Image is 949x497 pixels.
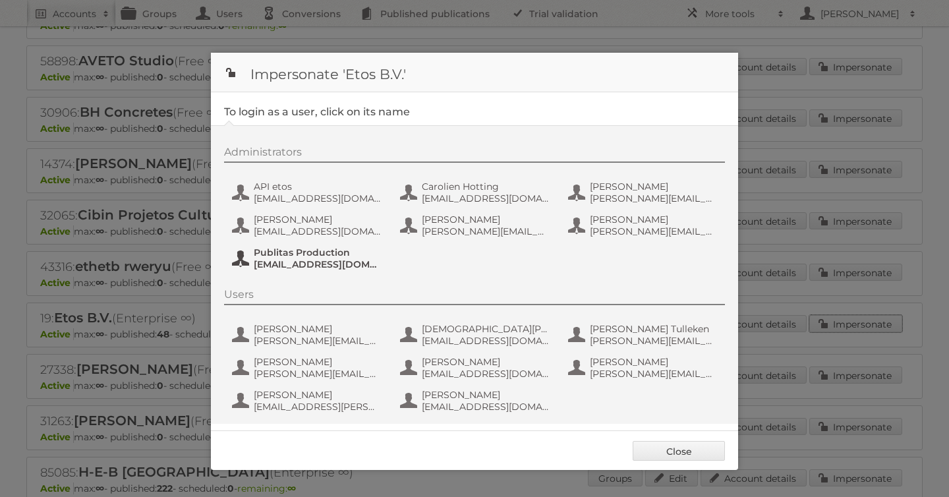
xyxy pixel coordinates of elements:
span: [EMAIL_ADDRESS][DOMAIN_NAME] [254,225,382,237]
span: [PERSON_NAME][EMAIL_ADDRESS][PERSON_NAME][DOMAIN_NAME] [254,335,382,347]
button: [PERSON_NAME] [PERSON_NAME][EMAIL_ADDRESS][DOMAIN_NAME] [567,355,722,381]
span: [PERSON_NAME][EMAIL_ADDRESS][DOMAIN_NAME] [590,368,718,380]
span: [PERSON_NAME][EMAIL_ADDRESS][PERSON_NAME][PERSON_NAME][DOMAIN_NAME] [590,192,718,204]
span: [EMAIL_ADDRESS][DOMAIN_NAME] [422,192,550,204]
span: [DEMOGRAPHIC_DATA][PERSON_NAME] [422,323,550,335]
a: Close [633,441,725,461]
span: [EMAIL_ADDRESS][PERSON_NAME][DOMAIN_NAME] [254,401,382,413]
button: [PERSON_NAME] [EMAIL_ADDRESS][DOMAIN_NAME] [231,212,386,239]
span: [PERSON_NAME] Tulleken [590,323,718,335]
button: [DEMOGRAPHIC_DATA][PERSON_NAME] [EMAIL_ADDRESS][DOMAIN_NAME] [399,322,554,348]
button: [PERSON_NAME] [EMAIL_ADDRESS][DOMAIN_NAME] [399,355,554,381]
span: [PERSON_NAME][EMAIL_ADDRESS][PERSON_NAME][DOMAIN_NAME] [590,225,718,237]
span: [PERSON_NAME] [254,323,382,335]
span: [EMAIL_ADDRESS][DOMAIN_NAME] [422,335,550,347]
span: [PERSON_NAME] [590,181,718,192]
span: [PERSON_NAME][EMAIL_ADDRESS][PERSON_NAME][DOMAIN_NAME] [422,225,550,237]
span: [PERSON_NAME][EMAIL_ADDRESS][PERSON_NAME][DOMAIN_NAME] [590,335,718,347]
span: [EMAIL_ADDRESS][DOMAIN_NAME] [422,368,550,380]
div: Users [224,288,725,305]
span: Publitas Production [254,247,382,258]
span: [PERSON_NAME][EMAIL_ADDRESS][DOMAIN_NAME] [254,368,382,380]
span: [PERSON_NAME] [590,356,718,368]
button: Publitas Production [EMAIL_ADDRESS][DOMAIN_NAME] [231,245,386,272]
span: [EMAIL_ADDRESS][DOMAIN_NAME] [422,401,550,413]
span: [PERSON_NAME] [254,356,382,368]
span: [PERSON_NAME] [422,214,550,225]
button: Carolien Hotting [EMAIL_ADDRESS][DOMAIN_NAME] [399,179,554,206]
span: Carolien Hotting [422,181,550,192]
span: [PERSON_NAME] [254,389,382,401]
h1: Impersonate 'Etos B.V.' [211,53,738,92]
span: [PERSON_NAME] [422,389,550,401]
span: [EMAIL_ADDRESS][DOMAIN_NAME] [254,192,382,204]
span: [PERSON_NAME] [254,214,382,225]
span: [EMAIL_ADDRESS][DOMAIN_NAME] [254,258,382,270]
div: Administrators [224,146,725,163]
button: [PERSON_NAME] [PERSON_NAME][EMAIL_ADDRESS][PERSON_NAME][PERSON_NAME][DOMAIN_NAME] [567,179,722,206]
button: [PERSON_NAME] Tulleken [PERSON_NAME][EMAIL_ADDRESS][PERSON_NAME][DOMAIN_NAME] [567,322,722,348]
button: [PERSON_NAME] [EMAIL_ADDRESS][DOMAIN_NAME] [399,388,554,414]
button: API etos [EMAIL_ADDRESS][DOMAIN_NAME] [231,179,386,206]
button: [PERSON_NAME] [PERSON_NAME][EMAIL_ADDRESS][DOMAIN_NAME] [231,355,386,381]
span: [PERSON_NAME] [590,214,718,225]
button: [PERSON_NAME] [PERSON_NAME][EMAIL_ADDRESS][PERSON_NAME][DOMAIN_NAME] [231,322,386,348]
button: [PERSON_NAME] [PERSON_NAME][EMAIL_ADDRESS][PERSON_NAME][DOMAIN_NAME] [567,212,722,239]
span: API etos [254,181,382,192]
button: [PERSON_NAME] [EMAIL_ADDRESS][PERSON_NAME][DOMAIN_NAME] [231,388,386,414]
span: [PERSON_NAME] [422,356,550,368]
button: [PERSON_NAME] [PERSON_NAME][EMAIL_ADDRESS][PERSON_NAME][DOMAIN_NAME] [399,212,554,239]
legend: To login as a user, click on its name [224,105,410,118]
